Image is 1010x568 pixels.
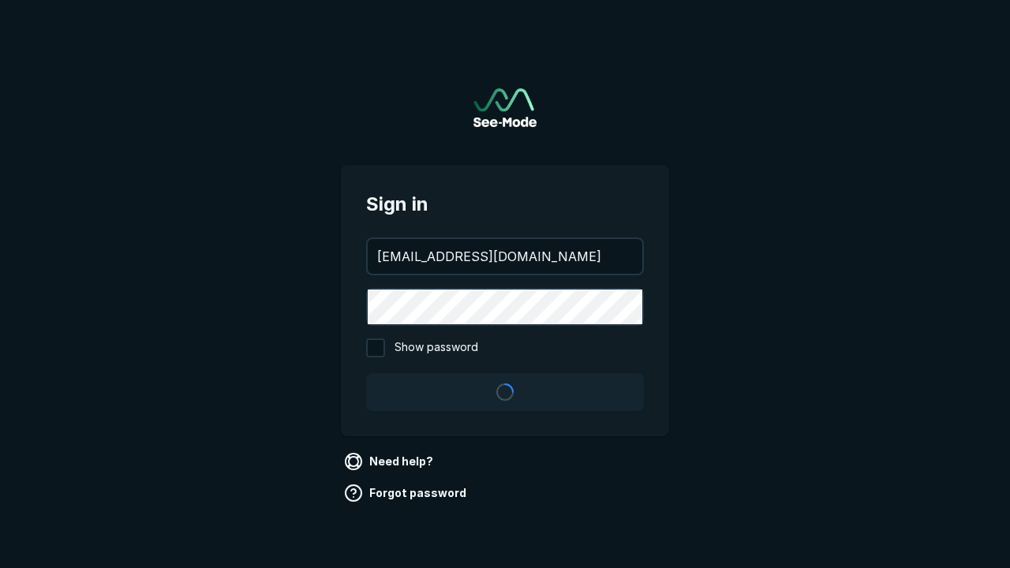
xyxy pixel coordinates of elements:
a: Need help? [341,449,440,474]
span: Sign in [366,190,644,219]
img: See-Mode Logo [473,88,537,127]
span: Show password [395,338,478,357]
a: Go to sign in [473,88,537,127]
input: your@email.com [368,239,642,274]
a: Forgot password [341,480,473,506]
